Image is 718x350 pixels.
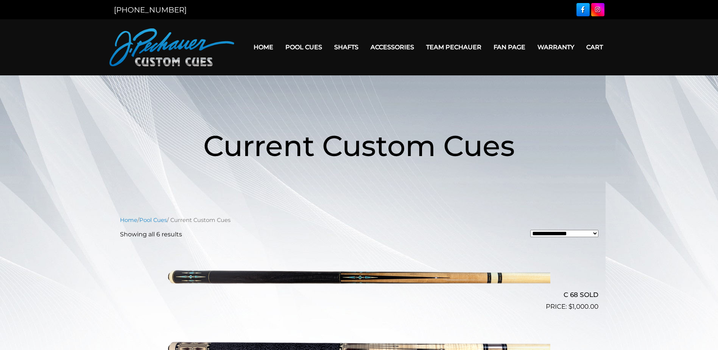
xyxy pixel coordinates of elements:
a: Accessories [364,37,420,57]
img: C 68 SOLD [168,245,550,309]
a: Home [248,37,279,57]
a: [PHONE_NUMBER] [114,5,187,14]
a: Pool Cues [139,217,167,223]
a: C 68 SOLD $1,000.00 [120,245,598,312]
span: Current Custom Cues [203,128,515,163]
a: Warranty [531,37,580,57]
p: Showing all 6 results [120,230,182,239]
h2: C 68 SOLD [120,288,598,302]
a: Team Pechauer [420,37,487,57]
a: Home [120,217,137,223]
span: $ [568,303,572,310]
a: Fan Page [487,37,531,57]
select: Shop order [530,230,598,237]
bdi: 1,000.00 [568,303,598,310]
a: Cart [580,37,609,57]
a: Shafts [328,37,364,57]
nav: Breadcrumb [120,216,598,224]
a: Pool Cues [279,37,328,57]
img: Pechauer Custom Cues [109,28,234,66]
